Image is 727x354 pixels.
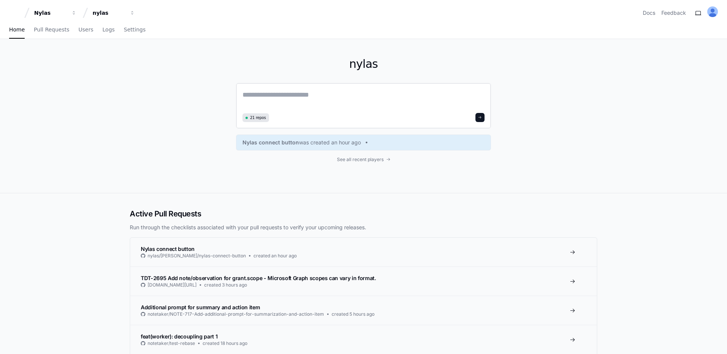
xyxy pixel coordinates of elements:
[130,325,597,354] a: feat(worker): decoupling part 1notetaker/test-rebasecreated 18 hours ago
[643,9,655,17] a: Docs
[34,21,69,39] a: Pull Requests
[337,157,384,163] span: See all recent players
[250,115,266,121] span: 21 repos
[9,21,25,39] a: Home
[332,311,375,317] span: created 5 hours ago
[141,246,195,252] span: Nylas connect button
[141,304,260,310] span: Additional prompt for summary and action item
[130,266,597,296] a: TDT-2695 Add note/observation for grant.scope - Microsoft Graph scopes can vary in format.[DOMAIN...
[253,253,297,259] span: created an hour ago
[707,6,718,17] img: ALV-UjVK8RpqmtaEmWt-w7smkXy4mXJeaO6BQfayqtOlFgo-JMPJ-9dwpjtPo0tPuJt-_htNhcUawv8hC7JLdgPRlxVfNlCaj...
[9,27,25,32] span: Home
[130,208,597,219] h2: Active Pull Requests
[148,253,246,259] span: nylas/[PERSON_NAME]/nylas-connect-button
[124,27,145,32] span: Settings
[34,27,69,32] span: Pull Requests
[141,275,376,281] span: TDT-2695 Add note/observation for grant.scope - Microsoft Graph scopes can vary in format.
[236,57,491,71] h1: nylas
[148,311,324,317] span: notetaker/NOTE-717-Add-additional-prompt-for-summarization-and-action-item
[31,6,80,20] button: Nylas
[93,9,125,17] div: nylas
[299,139,361,146] span: was created an hour ago
[79,21,93,39] a: Users
[203,340,247,346] span: created 18 hours ago
[102,27,115,32] span: Logs
[242,139,485,146] a: Nylas connect buttonwas created an hour ago
[236,157,491,163] a: See all recent players
[141,333,217,340] span: feat(worker): decoupling part 1
[148,340,195,346] span: notetaker/test-rebase
[130,238,597,266] a: Nylas connect buttonnylas/[PERSON_NAME]/nylas-connect-buttoncreated an hour ago
[204,282,247,288] span: created 3 hours ago
[102,21,115,39] a: Logs
[130,224,597,231] p: Run through the checklists associated with your pull requests to verify your upcoming releases.
[124,21,145,39] a: Settings
[130,296,597,325] a: Additional prompt for summary and action itemnotetaker/NOTE-717-Add-additional-prompt-for-summari...
[148,282,197,288] span: [DOMAIN_NAME][URL]
[242,139,299,146] span: Nylas connect button
[79,27,93,32] span: Users
[90,6,138,20] button: nylas
[661,9,686,17] button: Feedback
[34,9,67,17] div: Nylas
